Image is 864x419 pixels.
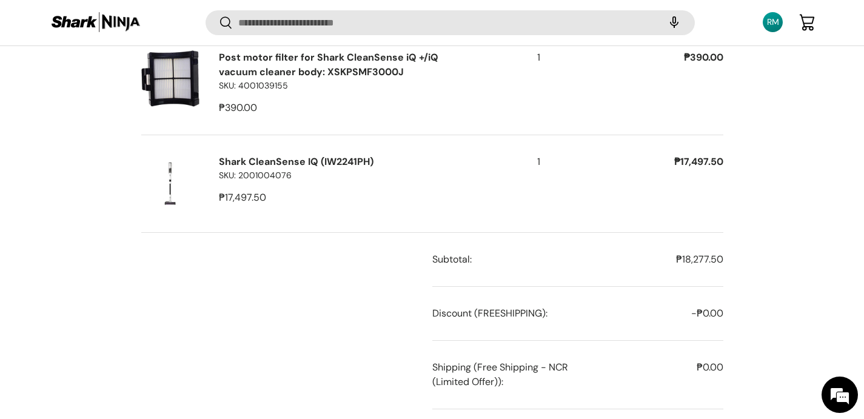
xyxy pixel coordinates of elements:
[607,340,723,409] td: ₱0.00
[674,155,723,168] strong: ₱17,497.50
[607,232,723,286] td: ₱18,277.50
[219,101,257,114] span: ₱390.00
[219,51,438,78] a: Post motor filter for Shark CleanSense iQ +/iQ vacuum cleaner body: XSKPSMF3000J
[760,9,786,36] a: RM
[432,286,607,340] td: Discount (FREESHIPPING):
[766,16,780,29] div: RM
[141,155,199,213] img: shark-kion-iw2241-full-view-shark-ninja-philippines
[691,307,723,320] span: -₱0.00
[141,50,199,107] img: post-motor-filter-for-shark-cleansense iQ-and-iQ+-vacuum-cleaner-body-xskpsmf3000j-sharkninja-phi...
[219,191,266,204] span: ₱17,497.50
[50,11,141,35] img: Shark Ninja Philippines
[219,169,471,182] p: SKU: 2001004076
[219,155,373,168] a: Shark CleanSense IQ (IW2241PH)
[684,51,723,64] strong: ₱390.00
[432,232,607,286] td: Subtotal:
[655,10,694,36] speech-search-button: Search by voice
[432,340,607,409] td: Shipping (Free Shipping - NCR (Limited Offer)):
[219,79,471,92] p: SKU: 4001039155
[491,135,607,232] td: 1
[491,30,607,135] td: 1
